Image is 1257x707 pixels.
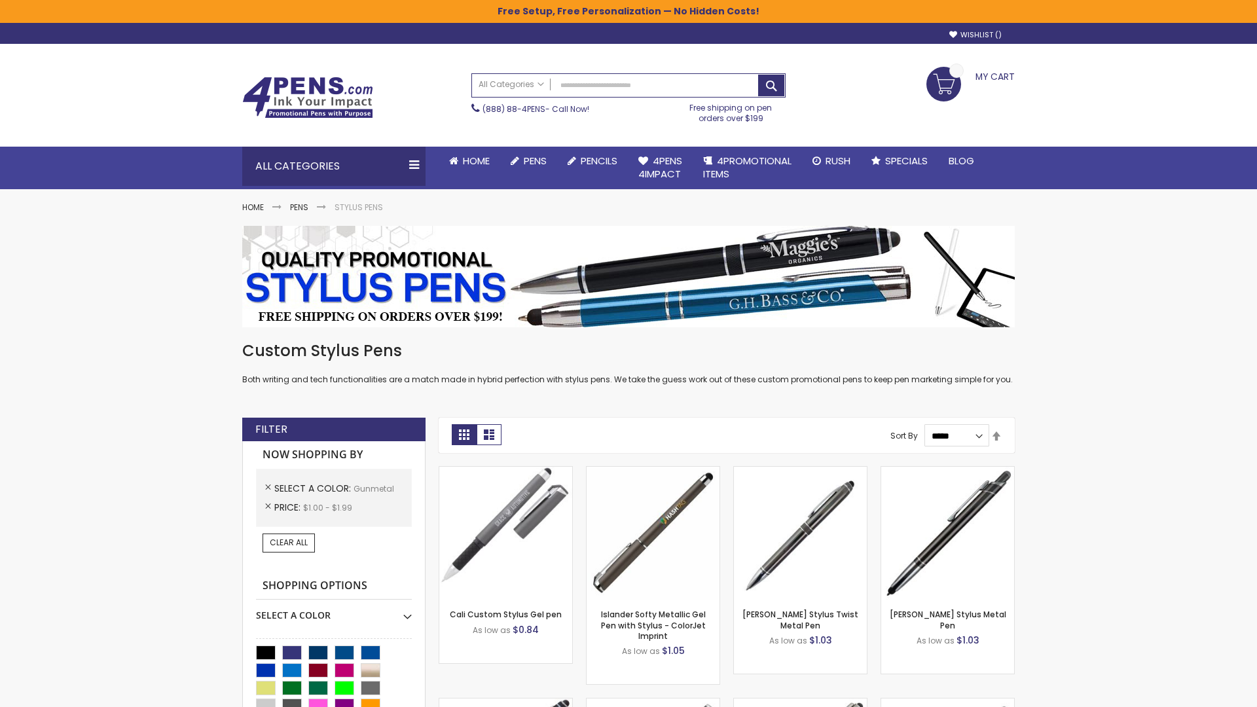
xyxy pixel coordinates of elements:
[452,424,477,445] strong: Grid
[881,467,1014,600] img: Olson Stylus Metal Pen-Gunmetal
[890,609,1006,630] a: [PERSON_NAME] Stylus Metal Pen
[242,147,426,186] div: All Categories
[256,600,412,622] div: Select A Color
[242,202,264,213] a: Home
[734,467,867,600] img: Colter Stylus Twist Metal Pen-Gunmetal
[693,147,802,189] a: 4PROMOTIONALITEMS
[290,202,308,213] a: Pens
[601,609,706,641] a: Islander Softy Metallic Gel Pen with Stylus - ColorJet Imprint
[885,154,928,168] span: Specials
[513,623,539,636] span: $0.84
[303,502,352,513] span: $1.00 - $1.99
[439,466,572,477] a: Cali Custom Stylus Gel pen-Gunmetal
[242,77,373,118] img: 4Pens Custom Pens and Promotional Products
[256,572,412,600] strong: Shopping Options
[861,147,938,175] a: Specials
[676,98,786,124] div: Free shipping on pen orders over $199
[949,154,974,168] span: Blog
[769,635,807,646] span: As low as
[890,430,918,441] label: Sort By
[742,609,858,630] a: [PERSON_NAME] Stylus Twist Metal Pen
[483,103,589,115] span: - Call Now!
[809,634,832,647] span: $1.03
[242,340,1015,386] div: Both writing and tech functionalities are a match made in hybrid perfection with stylus pens. We ...
[802,147,861,175] a: Rush
[622,645,660,657] span: As low as
[472,74,551,96] a: All Categories
[483,103,545,115] a: (888) 88-4PENS
[557,147,628,175] a: Pencils
[274,501,303,514] span: Price
[263,534,315,552] a: Clear All
[270,537,308,548] span: Clear All
[587,466,720,477] a: Islander Softy Metallic Gel Pen with Stylus - ColorJet Imprint-Gunmetal
[917,635,955,646] span: As low as
[439,467,572,600] img: Cali Custom Stylus Gel pen-Gunmetal
[500,147,557,175] a: Pens
[949,30,1002,40] a: Wishlist
[826,154,850,168] span: Rush
[628,147,693,189] a: 4Pens4impact
[256,441,412,469] strong: Now Shopping by
[703,154,792,181] span: 4PROMOTIONAL ITEMS
[274,482,354,495] span: Select A Color
[734,466,867,477] a: Colter Stylus Twist Metal Pen-Gunmetal
[479,79,544,90] span: All Categories
[242,340,1015,361] h1: Custom Stylus Pens
[450,609,562,620] a: Cali Custom Stylus Gel pen
[335,202,383,213] strong: Stylus Pens
[662,644,685,657] span: $1.05
[255,422,287,437] strong: Filter
[524,154,547,168] span: Pens
[938,147,985,175] a: Blog
[956,634,979,647] span: $1.03
[587,467,720,600] img: Islander Softy Metallic Gel Pen with Stylus - ColorJet Imprint-Gunmetal
[638,154,682,181] span: 4Pens 4impact
[473,625,511,636] span: As low as
[439,147,500,175] a: Home
[581,154,617,168] span: Pencils
[463,154,490,168] span: Home
[354,483,394,494] span: Gunmetal
[242,226,1015,327] img: Stylus Pens
[881,466,1014,477] a: Olson Stylus Metal Pen-Gunmetal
